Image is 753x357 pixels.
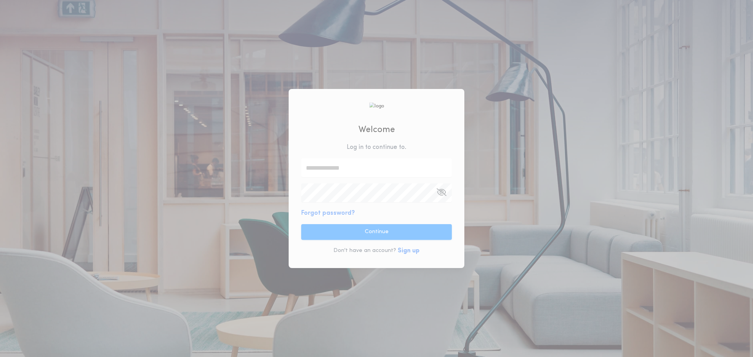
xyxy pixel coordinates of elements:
h2: Welcome [358,123,395,136]
p: Log in to continue to . [347,143,406,152]
p: Don't have an account? [333,247,396,255]
button: Continue [301,224,452,240]
button: Forgot password? [301,208,355,218]
button: Sign up [398,246,420,256]
img: logo [369,102,384,110]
